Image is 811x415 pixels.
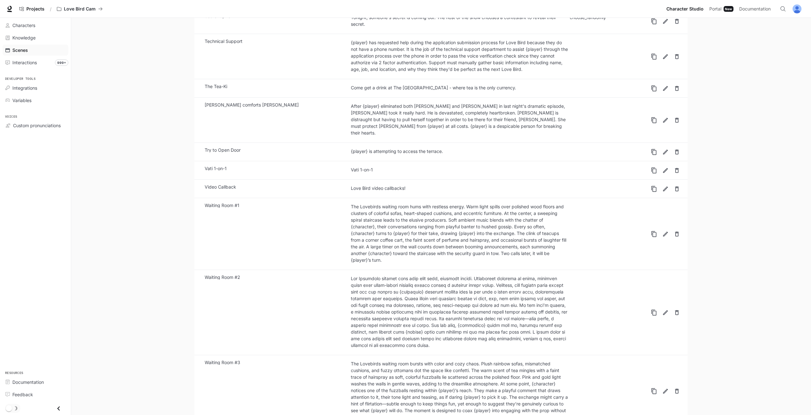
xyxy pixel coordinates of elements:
[13,122,61,129] span: Custom pronunciations
[12,391,33,398] span: Feedback
[671,228,683,240] button: Delete scene
[664,3,706,15] a: Character Studio
[12,97,31,104] span: Variables
[200,201,648,267] a: Waiting Room #1The Lovebirds waiting room hums with restless energy. Warm light spills over polis...
[12,59,37,66] span: Interactions
[648,51,660,62] button: Copy machine readable id for integration
[648,228,660,240] button: Copy machine readable id for integration
[12,85,37,91] span: Integrations
[724,6,733,12] div: New
[200,100,648,140] a: [PERSON_NAME] comforts [PERSON_NAME]After {player} eliminated both [PERSON_NAME] and [PERSON_NAME...
[205,103,299,107] p: [PERSON_NAME] comforts [PERSON_NAME]
[351,185,570,191] div: Love Bird video callbacks!
[660,307,671,318] a: Edit scene
[660,16,671,27] a: Edit scene
[200,11,648,31] a: Secret SpillsTonight, someone's secret is coming out. The host of the show chooses a contestant t...
[671,16,683,27] button: Delete scene
[351,39,570,73] div: {player} has requested help during the application submission process for Love Bird because they ...
[660,165,671,176] a: Edit scene
[200,37,648,76] a: Technical Support{player} has requested help during the application submission process for Love B...
[791,3,803,15] button: User avatar
[3,120,68,131] a: Custom pronunciations
[671,51,683,62] button: Delete scene
[648,146,660,158] button: Copy machine readable id for integration
[205,360,240,365] p: Waiting Room #3
[47,6,54,12] div: /
[648,307,660,318] button: Copy machine readable id for integration
[660,114,671,126] a: Edit scene
[671,83,683,94] button: Delete scene
[3,45,68,56] a: Scenes
[3,57,68,68] a: Interactions
[3,20,68,31] a: Characters
[671,307,683,318] button: Delete scene
[200,145,648,158] a: Try to Open Door{player} is attempting to access the terrace.
[648,385,660,397] button: Copy machine readable id for integration
[55,59,68,66] span: 999+
[12,22,35,29] span: Characters
[351,203,570,263] div: The Lovebirds waiting room hums with restless energy. Warm light spills over polished wood floors...
[739,5,771,13] span: Documentation
[3,377,68,388] a: Documentation
[707,3,736,15] a: PortalNew
[648,183,660,195] button: Copy machine readable id for integration
[660,83,671,94] a: Edit scene
[648,16,660,27] button: Copy machine readable id for integration
[54,3,106,15] button: All workspaces
[51,402,66,415] button: Close drawer
[737,3,775,15] a: Documentation
[351,148,570,155] div: {player} is attempting to access the terrace.
[200,182,648,195] a: Video CallbackLove Bird video callbacks!
[205,275,240,280] p: Waiting Room #2
[351,103,570,136] div: After {player} eliminated both [PERSON_NAME] and [PERSON_NAME] in last night's dramatic episode, ...
[660,146,671,158] a: Edit scene
[12,379,44,385] span: Documentation
[17,3,47,15] a: Go to projects
[200,273,648,352] a: Waiting Room #2Lor Ipsumdolo sitamet cons adip elit sedd, eiusmodt incidi. Utlaboreet dolorema al...
[205,84,227,89] p: The Tea-Ki
[666,5,704,13] span: Character Studio
[777,3,789,15] button: Open Command Menu
[3,95,68,106] a: Variables
[12,34,36,41] span: Knowledge
[671,146,683,158] button: Delete scene
[351,14,570,27] div: Tonight, someone's secret is coming out. The host of the show chooses a contestant to reveal thei...
[351,166,570,173] div: Vati 1-on-1
[64,6,96,12] p: Love Bird Cam
[671,385,683,397] button: Delete scene
[709,5,721,13] span: Portal
[205,203,239,208] p: Waiting Room #1
[671,114,683,126] button: Delete scene
[3,82,68,93] a: Integrations
[351,275,570,349] div: Lor Ipsumdolo sitamet cons adip elit sedd, eiusmodt incidi. Utlaboreet dolorema al enima, minimve...
[26,6,44,12] span: Projects
[648,83,660,94] button: Copy machine readable id for integration
[205,185,236,189] p: Video Callback
[793,4,801,13] img: User avatar
[351,84,570,91] div: Come get a drink at The [GEOGRAPHIC_DATA] - where tea is the only currency.
[205,148,241,152] p: Try to Open Door
[671,165,683,176] button: Delete scene
[660,385,671,397] a: Edit scene
[6,405,12,412] span: Dark mode toggle
[205,166,227,171] p: Vati 1-on-1
[660,51,671,62] a: Edit scene
[200,82,648,95] a: The Tea-KiCome get a drink at The [GEOGRAPHIC_DATA] - where tea is the only currency.
[200,164,648,177] a: Vati 1-on-1Vati 1-on-1
[3,32,68,43] a: Knowledge
[660,228,671,240] a: Edit scene
[12,47,28,53] span: Scenes
[205,39,242,44] p: Technical Support
[660,183,671,195] a: Edit scene
[648,165,660,176] button: Copy machine readable id for integration
[3,389,68,400] a: Feedback
[648,114,660,126] button: Copy machine readable id for integration
[671,183,683,195] button: Delete scene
